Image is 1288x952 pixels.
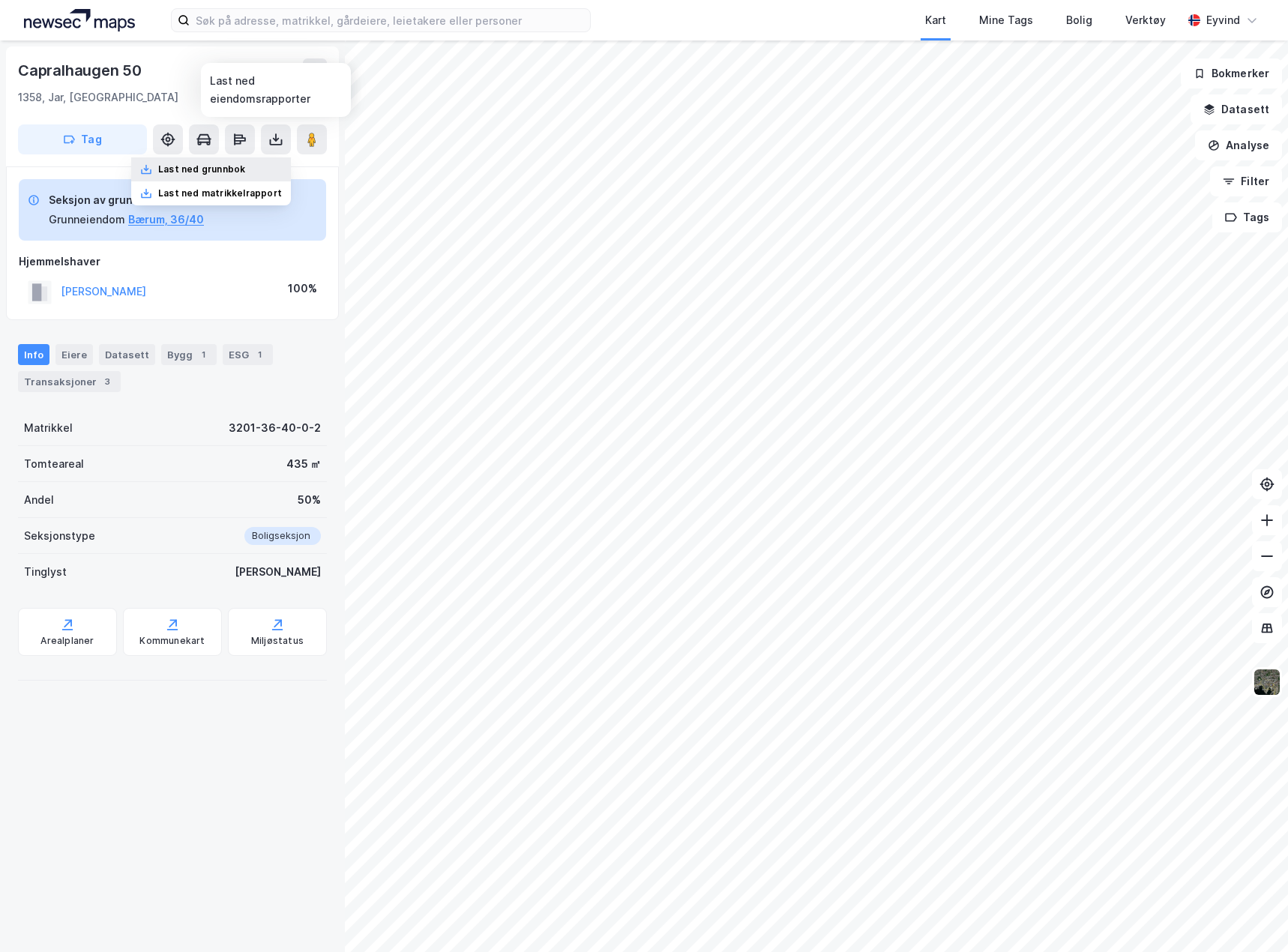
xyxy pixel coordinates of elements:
div: Seksjon av grunneiendom [49,191,204,209]
div: Kontrollprogram for chat [1213,880,1288,952]
div: Info [18,344,49,365]
div: Last ned grunnbok [158,163,245,175]
div: 100% [288,280,317,298]
div: Arealplaner [40,635,94,647]
div: 50% [298,491,321,509]
div: Capralhaugen 50 [18,58,145,82]
div: Miljøstatus [251,635,304,647]
div: Bolig [1066,11,1092,29]
div: Eyvind [1206,11,1240,29]
div: Transaksjoner [18,371,121,392]
div: ESG [223,344,273,365]
img: logo.a4113a55bc3d86da70a041830d287a7e.svg [24,9,135,31]
div: Verktøy [1125,11,1166,29]
div: [PERSON_NAME] [235,563,321,581]
div: Andel [24,491,54,509]
div: 435 ㎡ [286,455,321,473]
div: Mine Tags [979,11,1033,29]
div: Datasett [99,344,155,365]
img: 9k= [1253,668,1281,696]
div: Bærum, 36/40/0/2 [229,88,327,106]
button: Analyse [1195,130,1282,160]
iframe: Chat Widget [1213,880,1288,952]
div: 1 [196,347,211,362]
div: Last ned matrikkelrapport [158,187,282,199]
button: Bokmerker [1181,58,1282,88]
div: Kommunekart [139,635,205,647]
input: Søk på adresse, matrikkel, gårdeiere, leietakere eller personer [190,9,590,31]
button: Tags [1212,202,1282,232]
div: Matrikkel [24,419,73,437]
div: Bygg [161,344,217,365]
div: 1358, Jar, [GEOGRAPHIC_DATA] [18,88,178,106]
button: Tag [18,124,147,154]
div: Kart [925,11,946,29]
div: 1 [252,347,267,362]
div: 3201-36-40-0-2 [229,419,321,437]
div: 3 [100,374,115,389]
div: Eiere [55,344,93,365]
button: Filter [1210,166,1282,196]
button: Datasett [1191,94,1282,124]
div: Seksjonstype [24,527,95,545]
div: Tinglyst [24,563,67,581]
div: Hjemmelshaver [19,253,326,271]
div: Tomteareal [24,455,84,473]
div: Grunneiendom [49,211,125,229]
button: Bærum, 36/40 [128,211,204,229]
